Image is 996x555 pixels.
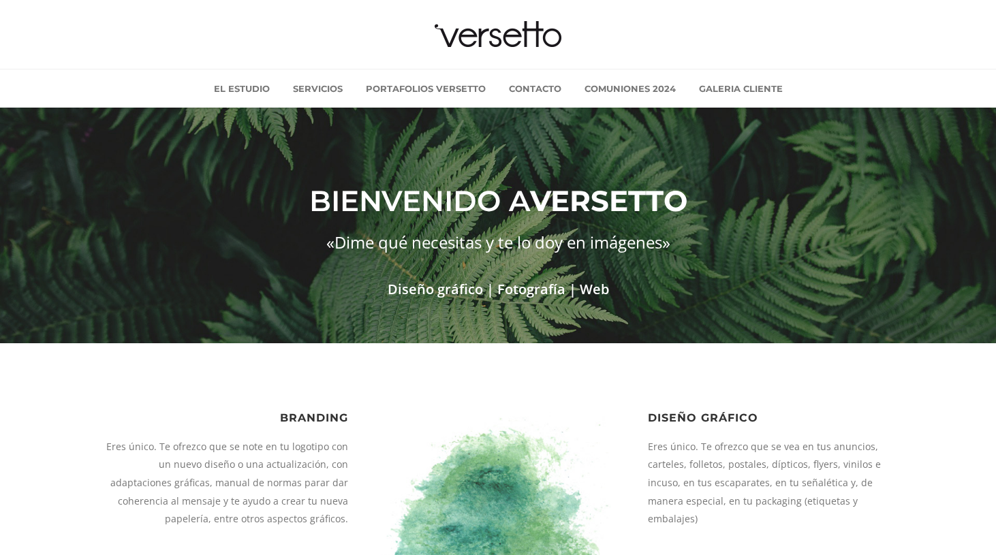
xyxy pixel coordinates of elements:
[103,227,893,257] h3: «Dime qué necesitas y te lo doy en imágenes»
[283,69,353,108] a: Servicios
[499,69,572,108] a: Contacto
[356,69,496,108] a: Portafolios Versetto
[530,183,687,219] strong: Versetto
[574,69,686,108] a: Comuniones 2024
[103,411,348,424] h6: Branding
[430,20,566,48] img: versetto
[103,277,893,302] h2: Diseño gráfico | Fotografía | Web
[103,438,348,528] p: Eres único. Te ofrezco que se note en tu logotipo con un nuevo diseño o una actualización, con ad...
[648,411,893,424] h6: Diseño Gráfico
[689,69,793,108] a: Galeria cliente
[204,69,280,108] a: El estudio
[648,438,893,528] p: Eres único. Te ofrezco que se vea en tus anuncios, carteles, folletos, postales, dípticos, flyers...
[103,176,893,227] h1: Bienvenido a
